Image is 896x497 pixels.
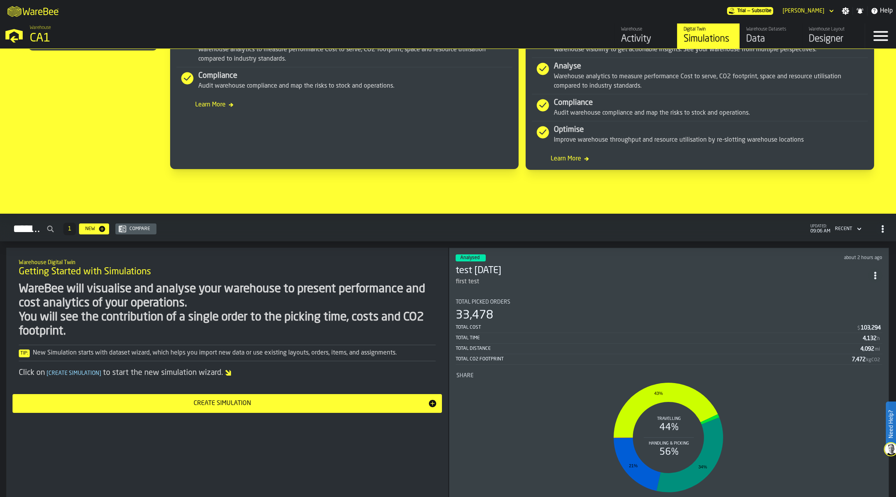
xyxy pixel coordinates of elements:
div: Digital Twin [684,27,733,32]
div: New Simulation starts with dataset wizard, which helps you import new data or use existing layout... [19,348,436,358]
div: first test [456,277,869,286]
div: Updated: 9/24/2025, 7:25:46 AM Created: 9/16/2025, 11:46:11 AM [685,255,882,261]
div: Warehouse visibility to get actionable insights. See your warehouse from multiple perspectives. [554,45,868,54]
div: Warehouse [621,27,671,32]
a: link-to-/wh/i/76e2a128-1b54-4d66-80d4-05ae4c277723/designer [802,23,865,49]
span: Tip: [19,349,30,357]
span: ] [99,371,101,376]
div: Compliance [198,70,512,81]
a: link-to-/wh/i/76e2a128-1b54-4d66-80d4-05ae4c277723/data [740,23,802,49]
div: DropdownMenuValue-Gregg Arment [783,8,824,14]
span: Getting Started with Simulations [19,266,151,278]
div: Compare [126,226,153,232]
div: Click on to start the new simulation wizard. [19,367,436,378]
div: status-3 2 [456,254,486,261]
div: stat-Total Picked Orders [456,299,883,365]
span: updated: [810,224,830,229]
div: Optimise [554,124,868,135]
div: Title [456,373,882,379]
div: Stat Value [860,346,874,352]
span: 09:06 AM [810,229,830,234]
span: Help [880,6,893,16]
span: Analysed [460,256,479,260]
div: CA1 [30,31,241,45]
span: Subscribe [752,8,772,14]
span: 1 [68,226,71,232]
span: [ [47,371,48,376]
label: Need Help? [887,402,895,446]
div: Total CO2 Footprint [456,357,852,362]
span: mi [875,347,880,352]
span: Share [456,373,474,379]
label: button-toggle-Settings [839,7,853,15]
div: ButtonLoadMore-Load More-Prev-First-Last [60,223,79,235]
div: Stat Value [861,325,881,331]
div: Stat Value [852,357,865,363]
div: New [82,226,98,232]
a: link-to-/wh/i/76e2a128-1b54-4d66-80d4-05ae4c277723/feed/ [614,23,677,49]
div: Stat Value [863,335,876,342]
div: Analyse [554,61,868,72]
div: 33,478 [456,308,493,322]
div: DropdownMenuValue-4 [832,224,863,234]
div: Total Distance [456,346,861,351]
div: Total Time [456,335,863,341]
div: stat-Share [456,373,882,496]
div: Improve warehouse throughput and resource utilisation by re-slotting warehouse locations [554,135,868,145]
button: button-Compare [115,223,156,234]
h2: Sub Title [19,258,436,266]
div: Activity [621,33,671,45]
div: Create Simulation [17,399,428,408]
div: Data [746,33,796,45]
span: h [877,336,880,342]
div: title-Getting Started with Simulations [13,254,442,282]
div: Audit warehouse compliance and map the risks to stock and operations. [554,108,868,118]
a: link-to-/wh/i/76e2a128-1b54-4d66-80d4-05ae4c277723/pricing/ [727,7,773,15]
div: Designer [809,33,858,45]
div: Warehouse Datasets [746,27,796,32]
span: — [747,8,750,14]
span: Create Simulation [45,371,103,376]
div: Audit warehouse compliance and map the risks to stock and operations. [198,81,512,91]
span: Warehouse [30,25,51,31]
div: Menu Subscription [727,7,773,15]
div: Simulations [684,33,733,45]
button: button-New [79,223,109,234]
div: Warehouse Layout [809,27,858,32]
span: Learn More [176,100,512,110]
div: Total Cost [456,325,857,330]
div: first test [456,277,479,286]
span: Learn More [532,154,868,164]
span: Total Picked Orders [456,299,510,305]
div: Warehouse analytics to measure performance Cost to serve, CO2 footprint, space and resource utili... [554,72,868,91]
div: Title [456,299,883,305]
label: button-toggle-Notifications [853,7,867,15]
h3: test [DATE] [456,265,869,277]
label: button-toggle-Menu [865,23,896,49]
div: WareBee will visualise and analyse your warehouse to present performance and cost analytics of yo... [19,282,436,339]
div: test 2025-09-16 [456,265,869,277]
div: DropdownMenuValue-Gregg Arment [779,6,835,16]
span: $ [857,326,860,331]
div: Compliance [554,97,868,108]
a: link-to-/wh/i/76e2a128-1b54-4d66-80d4-05ae4c277723/simulations [677,23,740,49]
span: Trial [737,8,746,14]
div: Warehouse analytics to measure performance Cost to serve, CO2 footprint, space and resource utili... [198,45,512,64]
button: button-Create Simulation [13,394,442,413]
label: button-toggle-Help [867,6,896,16]
span: kgCO2 [866,357,880,363]
div: DropdownMenuValue-4 [835,226,852,232]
